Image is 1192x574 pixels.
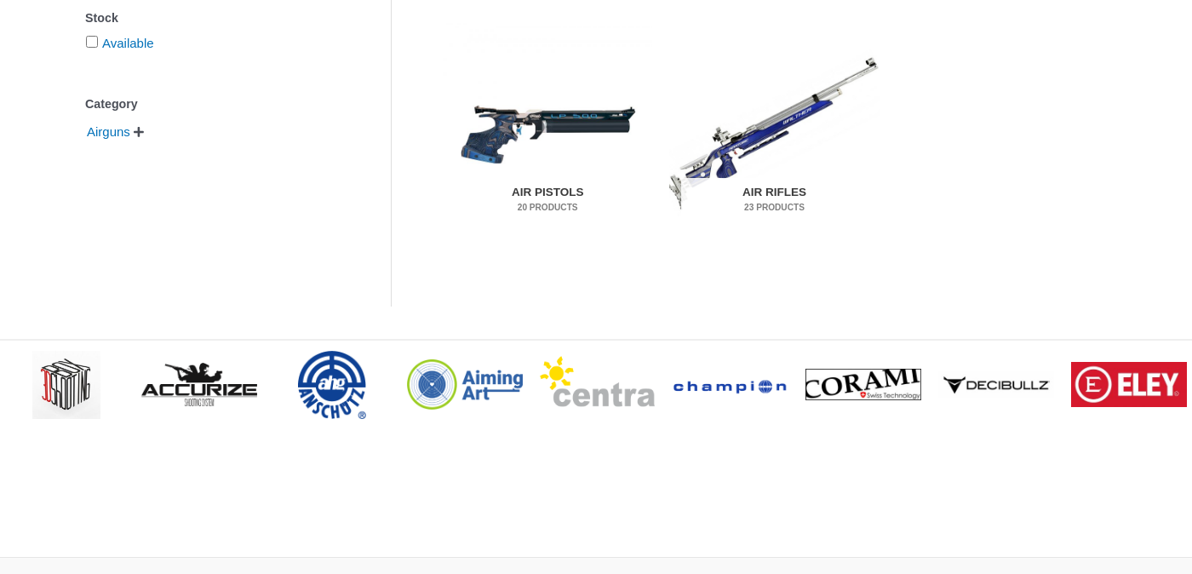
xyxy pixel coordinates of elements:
[86,36,98,48] input: Available
[85,118,132,146] span: Airguns
[85,123,132,138] a: Airguns
[443,23,652,243] img: Air Pistols
[1071,362,1187,407] img: brand logo
[455,178,641,222] h2: Air Pistols
[443,23,652,243] a: Visit product category Air Pistols
[455,201,641,214] mark: 20 Products
[681,178,868,222] h2: Air Rifles
[85,92,340,117] div: Category
[134,126,144,138] span: 
[669,23,879,243] img: Air Rifles
[85,6,340,31] div: Stock
[681,201,868,214] mark: 23 Products
[102,36,154,50] a: Available
[669,23,879,243] a: Visit product category Air Rifles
